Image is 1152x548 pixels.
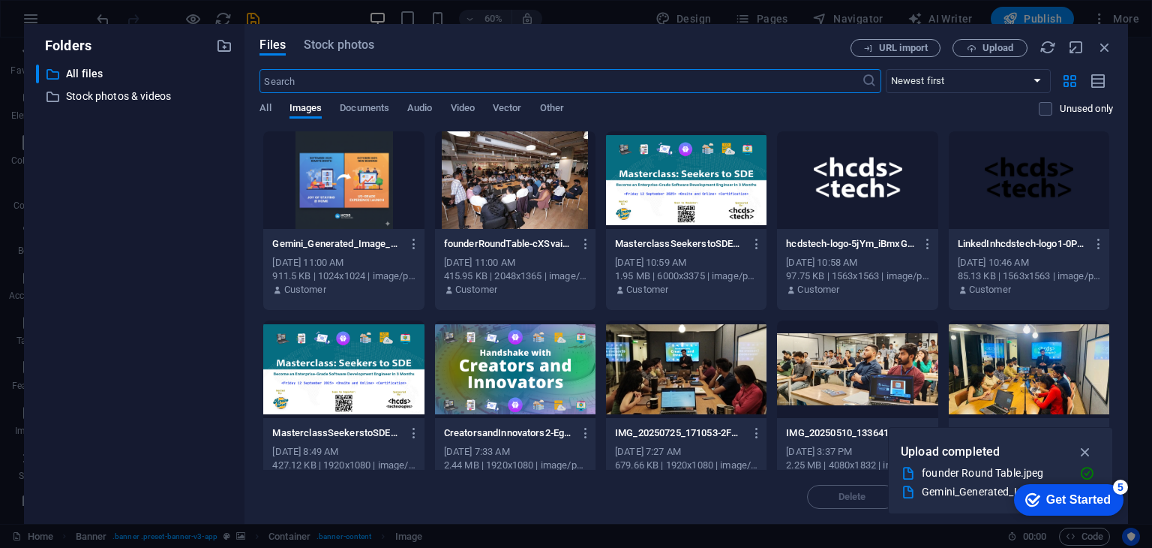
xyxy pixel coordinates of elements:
div: 2.25 MB | 4080x1832 | image/jpeg [786,459,928,472]
p: MasterclassSeekerstoSDEBecomeanEnterprise-GradeSoftwareDevelopmentEngineer-XyxGZ0v2aRvVfx-gtG6s9g... [615,237,744,251]
p: CreatorsandInnovators2-Egg1loqc3JttfJcVAPJX7w.png [444,426,573,440]
span: All [259,99,271,120]
div: [DATE] 11:00 AM [444,256,586,269]
div: Stock photos & videos [36,87,232,106]
div: 97.75 KB | 1563x1563 | image/png [786,269,928,283]
p: Folders [36,36,91,56]
div: founder Round Table.jpeg [922,465,1067,482]
div: 2.44 MB | 1920x1080 | image/png [444,459,586,472]
span: Video [451,99,475,120]
input: Search [259,69,861,93]
button: Upload [952,39,1027,57]
span: Files [259,36,286,54]
p: founderRoundTable-cXSvaiJ8AsV7kf4nkJ3yCw.jpeg [444,237,573,251]
i: Create new folder [216,38,232,54]
p: Displays only files that are not in use on the website. Files added during this session can still... [1060,102,1113,116]
div: [DATE] 10:58 AM [786,256,928,269]
span: Upload [982,44,1013,53]
span: Documents [340,99,389,120]
span: Other [540,99,564,120]
p: All files [66,65,205,83]
div: [DATE] 10:46 AM [958,256,1100,269]
p: LinkedInhcdstech-logo1-0PblR9hl6YjP85ENhtHSKA.png [958,237,1087,251]
p: IMG-20250725-WA0025-Smdr6CC0knM1nhCT6Uhc0g.jpg [958,426,1087,440]
div: ​ [36,65,39,83]
div: [DATE] 7:33 AM [444,445,586,459]
div: Gemini_Generated_Image_bcpjombcpjombcpj.png [922,483,1067,501]
p: hcdstech-logo-5jYm_iBmxGabqqKc8B3KUg.png [786,237,915,251]
p: Gemini_Generated_Image_bcpjombcpjombcpj-HHwgrPKRMG6tE0hcFNm1WQ.png [272,237,401,251]
div: Get Started [44,17,109,30]
div: 679.66 KB | 1920x1080 | image/jpeg [615,459,757,472]
div: 5 [111,3,126,18]
div: [DATE] 8:49 AM [272,445,415,459]
p: Stock photos & videos [66,88,205,105]
span: Vector [493,99,522,120]
span: URL import [879,44,928,53]
i: Reload [1039,39,1056,56]
div: [DATE] 11:00 AM [272,256,415,269]
div: 85.13 KB | 1563x1563 | image/png [958,269,1100,283]
div: 911.5 KB | 1024x1024 | image/png [272,269,415,283]
div: 1.95 MB | 6000x3375 | image/png [615,269,757,283]
p: Customer [797,283,839,297]
p: Customer [284,283,326,297]
p: IMG_20250510_133641-YcNMiSOnM64Imzewa2L27Q.jpg [786,426,915,440]
div: [DATE] 7:27 AM [615,445,757,459]
div: [DATE] 10:59 AM [615,256,757,269]
p: Upload completed [901,442,1000,462]
div: Get Started 5 items remaining, 0% complete [12,8,121,39]
div: 415.95 KB | 2048x1365 | image/jpeg [444,269,586,283]
p: MasterclassSeekerstoSDEBecomeanEnterprise-GradeSoftwareDevelopmentEngineerin3Months-cVQgXqz-gmxNS... [272,426,401,440]
span: Audio [407,99,432,120]
p: Customer [455,283,497,297]
p: Customer [626,283,668,297]
i: Close [1096,39,1113,56]
div: 427.12 KB | 1920x1080 | image/png [272,459,415,472]
p: Customer [969,283,1011,297]
div: [DATE] 3:37 PM [786,445,928,459]
span: Images [289,99,322,120]
p: IMG_20250725_171053-2FCcne5GUivBBNYvCaFomQ.jpg [615,426,744,440]
span: Stock photos [304,36,374,54]
button: URL import [850,39,940,57]
i: Minimize [1068,39,1084,56]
